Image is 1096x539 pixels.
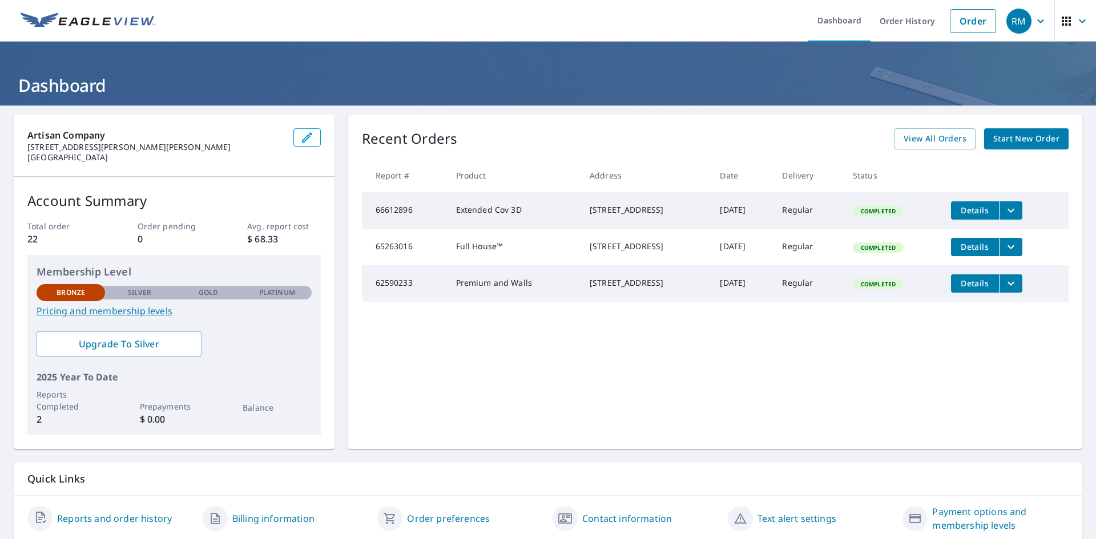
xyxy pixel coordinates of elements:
[1006,9,1031,34] div: RM
[27,128,284,142] p: Artisan Company
[999,238,1022,256] button: filesDropdownBtn-65263016
[958,241,992,252] span: Details
[128,287,152,298] p: Silver
[27,220,100,232] p: Total order
[27,191,321,211] p: Account Summary
[711,265,773,302] td: [DATE]
[259,287,295,298] p: Platinum
[958,205,992,216] span: Details
[37,412,105,426] p: 2
[590,241,702,252] div: [STREET_ADDRESS]
[844,159,942,192] th: Status
[711,229,773,265] td: [DATE]
[984,128,1069,149] a: Start New Order
[362,159,447,192] th: Report #
[854,280,902,288] span: Completed
[362,128,458,149] p: Recent Orders
[582,512,672,525] a: Contact information
[140,412,208,426] p: $ 0.00
[57,512,172,525] a: Reports and order history
[773,192,843,229] td: Regular
[757,512,836,525] a: Text alert settings
[590,204,702,216] div: [STREET_ADDRESS]
[993,132,1059,146] span: Start New Order
[904,132,966,146] span: View All Orders
[37,331,202,356] a: Upgrade To Silver
[362,229,447,265] td: 65263016
[894,128,976,149] a: View All Orders
[854,207,902,215] span: Completed
[21,13,155,30] img: EV Logo
[932,505,1069,532] a: Payment options and membership levels
[362,265,447,302] td: 62590233
[999,274,1022,293] button: filesDropdownBtn-62590233
[590,277,702,289] div: [STREET_ADDRESS]
[581,159,711,192] th: Address
[951,201,999,220] button: detailsBtn-66612896
[854,244,902,252] span: Completed
[447,192,581,229] td: Extended Cov 3D
[773,265,843,302] td: Regular
[138,220,211,232] p: Order pending
[247,232,320,246] p: $ 68.33
[27,472,1069,486] p: Quick Links
[958,278,992,289] span: Details
[407,512,490,525] a: Order preferences
[37,388,105,412] p: Reports Completed
[447,159,581,192] th: Product
[711,192,773,229] td: [DATE]
[362,192,447,229] td: 66612896
[57,287,85,298] p: Bronze
[138,232,211,246] p: 0
[46,338,192,350] span: Upgrade To Silver
[243,402,311,414] p: Balance
[951,274,999,293] button: detailsBtn-62590233
[27,142,284,152] p: [STREET_ADDRESS][PERSON_NAME][PERSON_NAME]
[999,201,1022,220] button: filesDropdownBtn-66612896
[447,229,581,265] td: Full House™
[447,265,581,302] td: Premium and Walls
[199,287,218,298] p: Gold
[247,220,320,232] p: Avg. report cost
[27,232,100,246] p: 22
[711,159,773,192] th: Date
[140,400,208,412] p: Prepayments
[232,512,315,525] a: Billing information
[37,304,312,318] a: Pricing and membership levels
[14,74,1082,97] h1: Dashboard
[37,370,312,384] p: 2025 Year To Date
[950,9,996,33] a: Order
[951,238,999,256] button: detailsBtn-65263016
[773,159,843,192] th: Delivery
[37,264,312,279] p: Membership Level
[773,229,843,265] td: Regular
[27,152,284,163] p: [GEOGRAPHIC_DATA]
